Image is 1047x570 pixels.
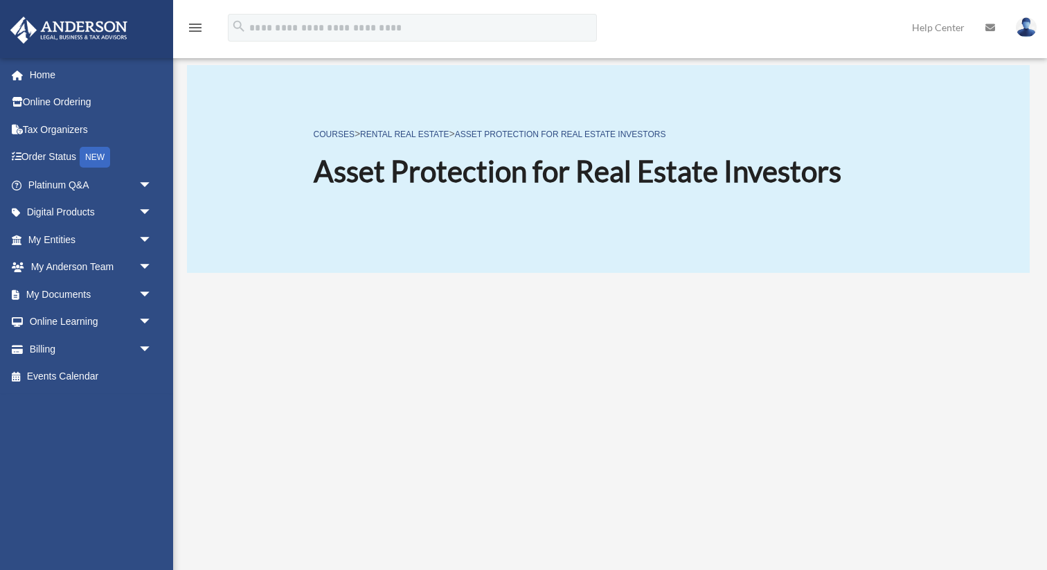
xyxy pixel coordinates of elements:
span: arrow_drop_down [138,335,166,364]
span: arrow_drop_down [138,253,166,282]
a: Asset Protection for Real Estate Investors [455,130,666,139]
a: COURSES [314,130,355,139]
a: My Documentsarrow_drop_down [10,280,173,308]
span: arrow_drop_down [138,280,166,309]
a: Home [10,61,173,89]
i: search [231,19,247,34]
a: Rental Real Estate [360,130,449,139]
i: menu [187,19,204,36]
span: arrow_drop_down [138,171,166,199]
span: arrow_drop_down [138,199,166,227]
a: Platinum Q&Aarrow_drop_down [10,171,173,199]
img: User Pic [1016,17,1037,37]
img: Anderson Advisors Platinum Portal [6,17,132,44]
a: Tax Organizers [10,116,173,143]
h1: Asset Protection for Real Estate Investors [314,151,841,192]
a: Billingarrow_drop_down [10,335,173,363]
a: Events Calendar [10,363,173,391]
span: arrow_drop_down [138,226,166,254]
a: Online Learningarrow_drop_down [10,308,173,336]
a: My Anderson Teamarrow_drop_down [10,253,173,281]
p: > > [314,125,841,143]
a: My Entitiesarrow_drop_down [10,226,173,253]
div: NEW [80,147,110,168]
span: arrow_drop_down [138,308,166,337]
a: Digital Productsarrow_drop_down [10,199,173,226]
a: Order StatusNEW [10,143,173,172]
a: menu [187,24,204,36]
a: Online Ordering [10,89,173,116]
